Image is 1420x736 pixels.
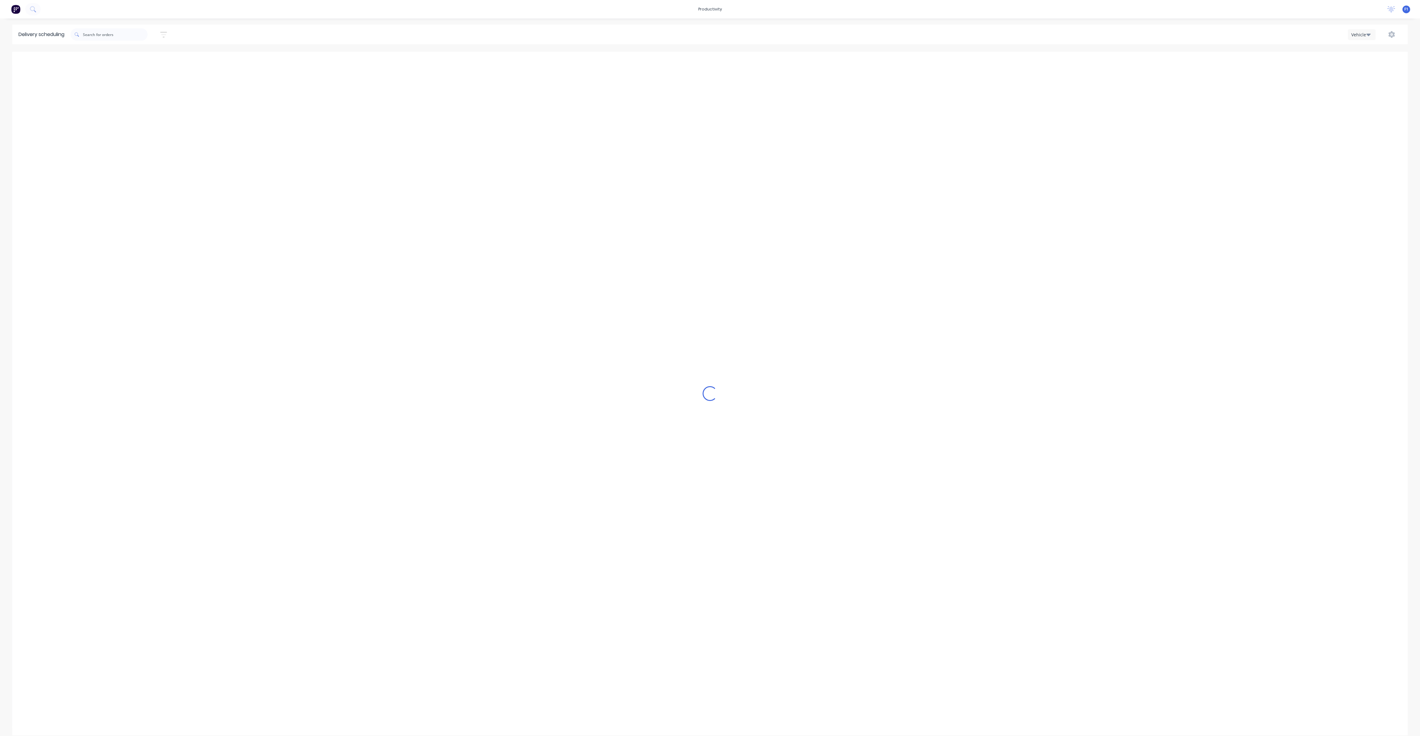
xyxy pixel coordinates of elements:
[1348,29,1376,40] button: Vehicle
[12,25,71,44] div: Delivery scheduling
[11,5,20,14] img: Factory
[83,28,148,41] input: Search for orders
[1404,6,1408,12] span: F1
[695,5,725,14] div: productivity
[1351,31,1369,38] div: Vehicle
